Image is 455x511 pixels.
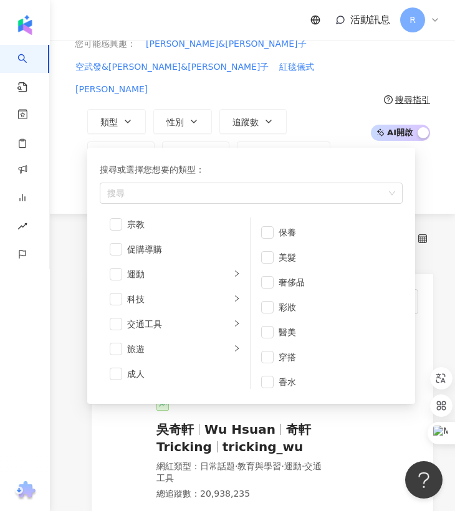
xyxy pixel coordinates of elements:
[102,262,248,287] li: 運動
[17,214,27,242] span: rise
[127,317,231,331] div: 交通工具
[156,422,194,437] span: 吳奇軒
[102,361,248,386] li: 成人
[75,38,136,50] span: 您可能感興趣：
[232,117,259,127] span: 追蹤數
[395,95,430,105] div: 搜尋指引
[75,61,269,74] span: 空武發&[PERSON_NAME]&[PERSON_NAME]子
[279,251,393,264] div: 美髮
[127,242,241,256] div: 促購導購
[102,287,248,312] li: 科技
[100,117,118,127] span: 類型
[254,245,400,270] li: 美髮
[127,292,231,306] div: 科技
[102,337,248,361] li: 旅遊
[279,275,393,289] div: 奢侈品
[237,461,281,471] span: 教育與學習
[279,61,314,74] span: 紅毯儀式
[127,342,231,356] div: 旅遊
[254,370,400,394] li: 香水
[233,295,241,302] span: right
[233,345,241,352] span: right
[145,37,307,51] button: [PERSON_NAME]&[PERSON_NAME]子
[100,163,403,176] div: 搜尋或選擇您想要的類型：
[254,295,400,320] li: 彩妝
[235,461,237,471] span: ·
[102,212,248,237] li: 宗教
[75,84,148,96] span: [PERSON_NAME]
[166,117,184,127] span: 性別
[233,270,241,277] span: right
[200,461,235,471] span: 日常話題
[146,38,307,50] span: [PERSON_NAME]&[PERSON_NAME]子
[284,461,302,471] span: 運動
[153,109,212,134] button: 性別
[223,439,304,454] span: tricking_wu
[156,488,328,500] div: 總追蹤數 ： 20,938,235
[75,83,148,97] button: [PERSON_NAME]
[279,300,393,314] div: 彩妝
[350,14,390,26] span: 活動訊息
[102,312,248,337] li: 交通工具
[279,60,315,74] button: 紅毯儀式
[127,267,231,281] div: 運動
[254,220,400,245] li: 保養
[279,350,393,364] div: 穿搭
[302,461,304,471] span: ·
[156,422,311,454] span: 奇軒Tricking
[233,320,241,327] span: right
[204,422,275,437] span: Wu Hsuan
[405,461,443,499] iframe: Help Scout Beacon - Open
[279,226,393,239] div: 保養
[254,345,400,370] li: 穿搭
[156,461,328,485] div: 網紅類型 ：
[127,217,241,231] div: 宗教
[15,15,35,35] img: logo icon
[75,60,269,74] button: 空武發&[PERSON_NAME]&[PERSON_NAME]子
[384,95,393,104] span: question-circle
[102,237,248,262] li: 促購導購
[219,109,287,134] button: 追蹤數
[279,375,393,389] div: 香水
[279,325,393,339] div: 醫美
[17,45,42,93] a: search
[254,270,400,295] li: 奢侈品
[281,461,284,471] span: ·
[254,320,400,345] li: 醫美
[127,367,241,381] div: 成人
[13,481,37,501] img: chrome extension
[410,13,416,27] span: R
[87,109,146,134] button: 類型搜尋或選擇您想要的類型：搜尋美食命理占卜遊戲法政社會生活風格影視娛樂醫療與健康寵物攝影感情宗教促購導購運動科技交通工具旅遊成人保養美髮奢侈品彩妝醫美穿搭香水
